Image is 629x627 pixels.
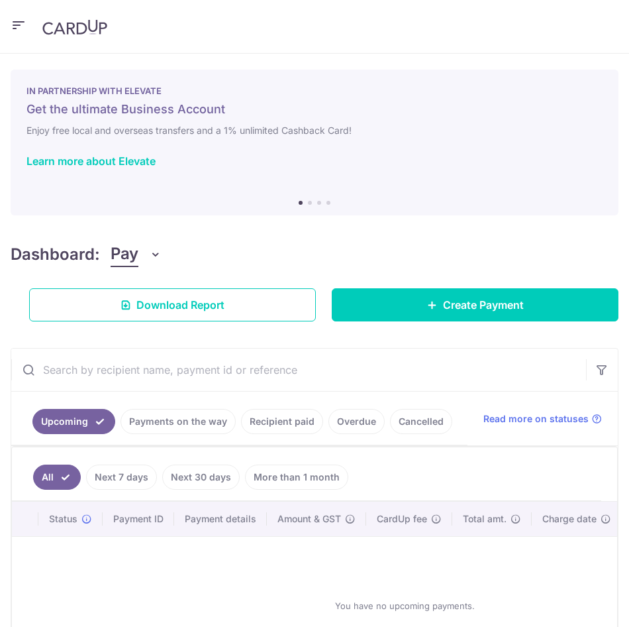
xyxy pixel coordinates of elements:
h4: Dashboard: [11,243,100,266]
span: Charge date [542,512,597,526]
th: Payment ID [103,502,174,536]
p: IN PARTNERSHIP WITH ELEVATE [26,85,603,96]
span: Read more on statuses [483,412,589,426]
span: Download Report [136,297,224,313]
h5: Get the ultimate Business Account [26,101,603,117]
img: CardUp [42,19,107,35]
a: Next 7 days [86,465,157,490]
span: Total amt. [463,512,507,526]
a: Read more on statuses [483,412,602,426]
a: Overdue [328,409,385,434]
a: Create Payment [332,288,618,321]
span: Pay [111,242,138,267]
a: Next 30 days [162,465,240,490]
a: More than 1 month [245,465,348,490]
a: Learn more about Elevate [26,154,156,168]
span: CardUp fee [377,512,427,526]
span: Amount & GST [277,512,341,526]
h6: Enjoy free local and overseas transfers and a 1% unlimited Cashback Card! [26,123,603,139]
input: Search by recipient name, payment id or reference [11,349,586,391]
span: Create Payment [443,297,524,313]
span: Status [49,512,77,526]
a: Payments on the way [121,409,236,434]
a: Recipient paid [241,409,323,434]
th: Payment details [174,502,267,536]
a: Download Report [29,288,316,321]
button: Pay [111,242,162,267]
a: Cancelled [390,409,452,434]
a: Upcoming [32,409,115,434]
a: All [33,465,81,490]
